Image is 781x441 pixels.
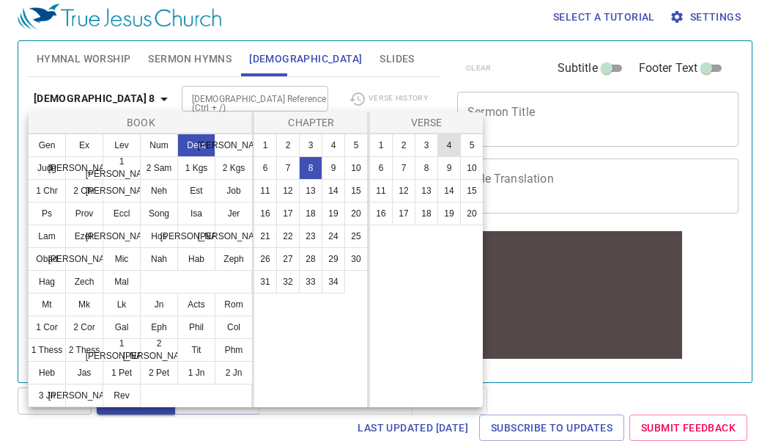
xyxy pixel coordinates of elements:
[460,179,484,203] button: 15
[103,179,141,203] button: [PERSON_NAME]
[177,293,215,316] button: Acts
[65,293,103,316] button: Mk
[392,134,415,157] button: 2
[344,247,368,271] button: 30
[369,134,393,157] button: 1
[28,202,66,225] button: Ps
[299,134,322,157] button: 3
[103,270,141,294] button: Mal
[28,270,66,294] button: Hag
[215,247,253,271] button: Zeph
[215,156,253,180] button: 2 Kgs
[460,134,484,157] button: 5
[215,338,253,362] button: Phm
[253,270,277,294] button: 31
[460,202,484,225] button: 20
[140,156,178,180] button: 2 Sam
[215,202,253,225] button: Jer
[28,384,66,407] button: 3 Jn
[32,115,251,130] p: Book
[28,247,66,271] button: Obad
[276,134,300,157] button: 2
[65,134,103,157] button: Ex
[215,179,253,203] button: Job
[103,247,141,271] button: Mic
[276,270,300,294] button: 32
[322,225,345,248] button: 24
[28,293,66,316] button: Mt
[369,202,393,225] button: 16
[299,270,322,294] button: 33
[65,247,103,271] button: [PERSON_NAME]
[392,179,415,203] button: 12
[299,156,322,180] button: 8
[344,134,368,157] button: 5
[140,316,178,339] button: Eph
[322,202,345,225] button: 19
[140,134,178,157] button: Num
[177,225,215,248] button: [PERSON_NAME]
[373,115,480,130] p: Verse
[369,179,393,203] button: 11
[140,202,178,225] button: Song
[65,338,103,362] button: 2 Thess
[276,202,300,225] button: 17
[177,247,215,271] button: Hab
[140,247,178,271] button: Nah
[65,179,103,203] button: 2 Chr
[299,225,322,248] button: 23
[437,156,461,180] button: 9
[65,361,103,384] button: Jas
[140,179,178,203] button: Neh
[415,134,438,157] button: 3
[103,225,141,248] button: [PERSON_NAME]
[253,202,277,225] button: 16
[215,225,253,248] button: [PERSON_NAME]
[299,179,322,203] button: 13
[322,156,345,180] button: 9
[253,156,277,180] button: 6
[28,179,66,203] button: 1 Chr
[437,202,461,225] button: 19
[215,134,253,157] button: [PERSON_NAME]
[460,156,484,180] button: 10
[415,179,438,203] button: 13
[103,202,141,225] button: Eccl
[28,225,66,248] button: Lam
[177,361,215,384] button: 1 Jn
[177,202,215,225] button: Isa
[415,202,438,225] button: 18
[344,156,368,180] button: 10
[65,384,103,407] button: [PERSON_NAME]
[28,316,66,339] button: 1 Cor
[103,156,141,180] button: 1 [PERSON_NAME]
[276,156,300,180] button: 7
[276,179,300,203] button: 12
[65,202,103,225] button: Prov
[177,156,215,180] button: 1 Kgs
[344,202,368,225] button: 20
[65,225,103,248] button: Ezek
[28,156,66,180] button: Judg
[437,134,461,157] button: 4
[103,134,141,157] button: Lev
[140,225,178,248] button: Hos
[322,179,345,203] button: 14
[344,225,368,248] button: 25
[215,361,253,384] button: 2 Jn
[276,247,300,271] button: 27
[253,179,277,203] button: 11
[299,202,322,225] button: 18
[322,270,345,294] button: 34
[344,179,368,203] button: 15
[322,134,345,157] button: 4
[103,361,141,384] button: 1 Pet
[276,225,300,248] button: 22
[103,293,141,316] button: Lk
[253,134,277,157] button: 1
[392,156,415,180] button: 7
[392,202,415,225] button: 17
[65,316,103,339] button: 2 Cor
[65,270,103,294] button: Zech
[28,134,66,157] button: Gen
